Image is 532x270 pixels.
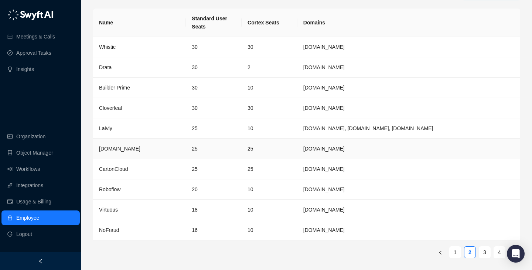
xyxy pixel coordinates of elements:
th: Standard User Seats [186,9,242,37]
td: 18 [186,200,242,220]
td: 2 [242,57,297,78]
td: Drata.com [297,57,520,78]
th: Domains [297,9,520,37]
a: Usage & Billing [16,194,51,209]
li: 2 [464,246,476,258]
td: 25 [186,118,242,139]
td: 30 [186,78,242,98]
button: left [434,246,446,258]
td: 25 [242,159,297,179]
img: logo-05li4sbe.png [7,9,54,20]
td: 25 [186,159,242,179]
td: 10 [242,78,297,98]
a: Approval Tasks [16,45,51,60]
td: cloverleaf.me [297,98,520,118]
a: Organization [16,129,45,144]
a: 3 [479,247,490,258]
td: 30 [186,37,242,57]
td: 16 [186,220,242,240]
td: 20 [186,179,242,200]
td: roboflow.com [297,179,520,200]
td: 30 [186,57,242,78]
td: laivly.com, laiv.ly, intouchcx.com [297,118,520,139]
span: Roboflow [99,186,120,192]
span: NoFraud [99,227,119,233]
span: left [38,259,43,264]
a: Meetings & Calls [16,29,55,44]
span: Whistic [99,44,116,50]
li: 3 [479,246,491,258]
a: Integrations [16,178,43,193]
div: Open Intercom Messenger [507,245,525,263]
td: nofraud.com [297,220,520,240]
td: 10 [242,118,297,139]
li: 4 [494,246,505,258]
span: logout [7,232,13,237]
span: Logout [16,227,32,242]
td: 25 [186,139,242,159]
a: Employee [16,210,39,225]
td: 10 [242,220,297,240]
td: unstructured.io [297,139,520,159]
td: cartoncloud.com [297,159,520,179]
span: Builder Prime [99,85,130,91]
a: Insights [16,62,34,77]
span: Cloverleaf [99,105,122,111]
span: Virtuous [99,207,118,213]
td: virtuous.org [297,200,520,220]
td: builderprime.com [297,78,520,98]
td: 10 [242,200,297,220]
span: Drata [99,64,112,70]
th: Name [93,9,186,37]
span: Laivly [99,125,112,131]
a: 2 [464,247,475,258]
a: 4 [494,247,505,258]
td: whistic.com [297,37,520,57]
th: Cortex Seats [242,9,297,37]
td: 30 [242,98,297,118]
li: 1 [449,246,461,258]
a: Object Manager [16,145,53,160]
a: Workflows [16,162,40,176]
a: 1 [450,247,461,258]
li: Previous Page [434,246,446,258]
td: 10 [242,179,297,200]
td: 25 [242,139,297,159]
span: left [438,250,443,255]
td: 30 [242,37,297,57]
td: 30 [186,98,242,118]
span: CartonCloud [99,166,128,172]
span: [DOMAIN_NAME] [99,146,140,152]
